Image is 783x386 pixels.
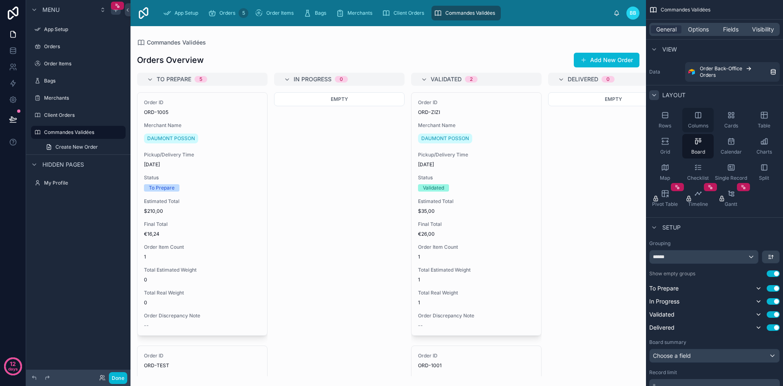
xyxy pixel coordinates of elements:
[649,349,780,363] button: Choose a field
[649,186,681,211] button: Pivot Table
[31,40,126,53] a: Orders
[723,25,739,33] span: Fields
[334,6,378,20] a: Merchants
[682,160,714,185] button: Checklist
[55,144,98,150] span: Create New Order
[44,129,121,136] label: Commandes Validées
[687,175,709,181] span: Checklist
[42,161,84,169] span: Hidden pages
[31,176,126,190] a: My Profile
[8,363,18,375] p: days
[109,372,127,384] button: Done
[630,10,636,16] span: BB
[685,62,780,82] a: Order Back-OfficeOrders
[252,6,299,20] a: Order Items
[715,108,747,132] button: Cards
[44,78,124,84] label: Bags
[650,349,779,362] div: Choose a field
[161,6,204,20] a: App Setup
[44,95,124,101] label: Merchants
[662,45,677,54] span: View
[688,123,708,129] span: Columns
[715,186,747,211] button: Gantt
[662,91,686,99] span: Layout
[394,10,424,16] span: Client Orders
[41,141,126,154] a: Create New Order
[380,6,430,20] a: Client Orders
[662,223,681,232] span: Setup
[649,108,681,132] button: Rows
[31,23,126,36] a: App Setup
[649,369,677,376] label: Record limit
[748,160,780,185] button: Split
[682,134,714,158] button: Board
[715,160,747,185] button: Single Record
[266,10,294,16] span: Order Items
[157,4,613,22] div: scrollable content
[649,297,679,306] span: In Progress
[219,10,235,16] span: Orders
[721,149,742,155] span: Calendar
[725,201,737,208] span: Gantt
[659,123,671,129] span: Rows
[700,65,742,72] span: Order Back-Office
[660,175,670,181] span: Map
[31,91,126,105] a: Merchants
[756,149,772,155] span: Charts
[724,123,738,129] span: Cards
[445,10,495,16] span: Commandes Validées
[31,74,126,87] a: Bags
[691,149,705,155] span: Board
[431,6,501,20] a: Commandes Validées
[44,180,124,186] label: My Profile
[31,109,126,122] a: Client Orders
[42,6,60,14] span: Menu
[688,201,708,208] span: Timeline
[649,339,686,346] label: Board summary
[31,126,126,139] a: Commandes Validées
[175,10,198,16] span: App Setup
[661,7,710,13] span: Commandes Validées
[715,175,747,181] span: Single Record
[649,160,681,185] button: Map
[748,134,780,158] button: Charts
[44,43,124,50] label: Orders
[660,149,670,155] span: Grid
[748,108,780,132] button: Table
[649,134,681,158] button: Grid
[700,72,716,78] span: Orders
[649,69,682,75] label: Data
[752,25,774,33] span: Visibility
[652,201,678,208] span: Pivot Table
[656,25,677,33] span: General
[206,6,251,20] a: Orders5
[315,10,326,16] span: Bags
[301,6,332,20] a: Bags
[10,360,16,368] p: 12
[44,60,124,67] label: Order Items
[758,123,770,129] span: Table
[137,7,150,20] img: App logo
[688,25,709,33] span: Options
[239,8,248,18] div: 5
[682,186,714,211] button: Timeline
[715,134,747,158] button: Calendar
[649,324,675,332] span: Delivered
[44,26,124,33] label: App Setup
[649,284,679,292] span: To Prepare
[31,57,126,70] a: Order Items
[759,175,769,181] span: Split
[347,10,372,16] span: Merchants
[649,240,670,247] label: Grouping
[44,112,124,118] label: Client Orders
[649,310,675,319] span: Validated
[688,69,695,75] img: Airtable Logo
[682,108,714,132] button: Columns
[649,270,695,277] label: Show empty groups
